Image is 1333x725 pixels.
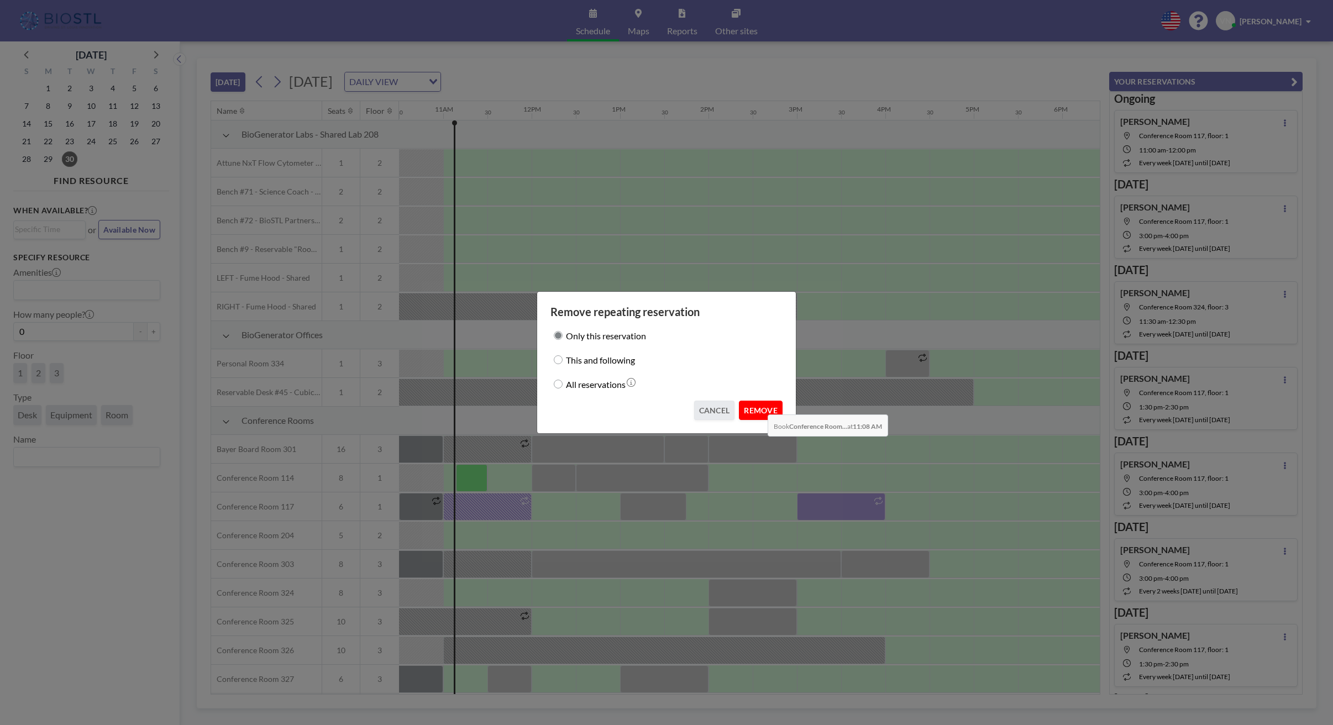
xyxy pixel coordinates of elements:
[739,401,783,420] button: REMOVE
[566,376,626,392] label: All reservations
[853,422,882,430] b: 11:08 AM
[566,352,635,367] label: This and following
[789,422,847,430] b: Conference Room...
[566,328,646,343] label: Only this reservation
[694,401,735,420] button: CANCEL
[550,305,783,319] h3: Remove repeating reservation
[768,414,888,437] span: Book at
